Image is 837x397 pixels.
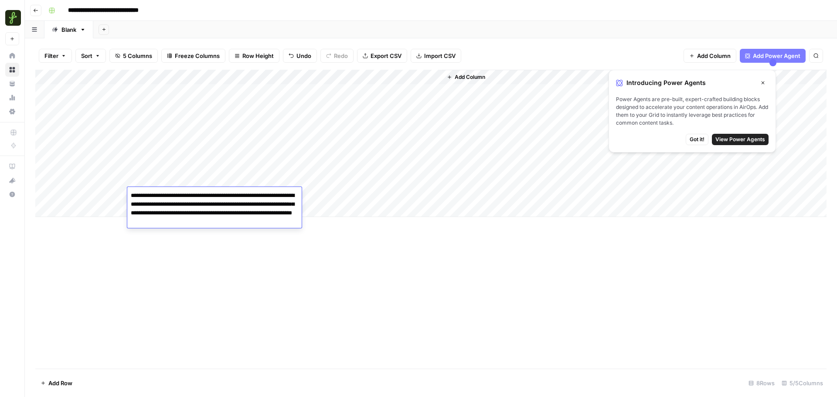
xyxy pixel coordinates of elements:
button: Add Power Agent [740,49,806,63]
span: Import CSV [424,51,456,60]
span: Power Agents are pre-built, expert-crafted building blocks designed to accelerate your content op... [616,95,769,127]
a: Blank [44,21,93,38]
button: Help + Support [5,187,19,201]
span: Add Power Agent [753,51,800,60]
button: Undo [283,49,317,63]
span: Got it! [690,136,704,143]
div: What's new? [6,174,19,187]
button: Filter [39,49,72,63]
div: 5/5 Columns [778,376,827,390]
span: Undo [296,51,311,60]
a: Home [5,49,19,63]
button: Sort [75,49,106,63]
button: Export CSV [357,49,407,63]
button: Redo [320,49,354,63]
button: Add Row [35,376,78,390]
button: Workspace: Findigs [5,7,19,29]
img: Findigs Logo [5,10,21,26]
button: Add Column [443,71,489,83]
button: Import CSV [411,49,461,63]
a: Your Data [5,77,19,91]
a: Usage [5,91,19,105]
span: Export CSV [371,51,401,60]
a: AirOps Academy [5,159,19,173]
button: What's new? [5,173,19,187]
button: View Power Agents [712,134,769,145]
span: View Power Agents [715,136,765,143]
div: 8 Rows [745,376,778,390]
button: Add Column [684,49,736,63]
button: Row Height [229,49,279,63]
button: 5 Columns [109,49,158,63]
button: Got it! [686,134,708,145]
span: Freeze Columns [175,51,220,60]
div: Introducing Power Agents [616,77,769,88]
div: Blank [61,25,76,34]
span: Filter [44,51,58,60]
a: Settings [5,105,19,119]
span: Row Height [242,51,274,60]
span: Add Row [48,379,72,387]
span: Sort [81,51,92,60]
span: Add Column [455,73,485,81]
span: Redo [334,51,348,60]
span: Add Column [697,51,731,60]
a: Browse [5,63,19,77]
button: Freeze Columns [161,49,225,63]
span: 5 Columns [123,51,152,60]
